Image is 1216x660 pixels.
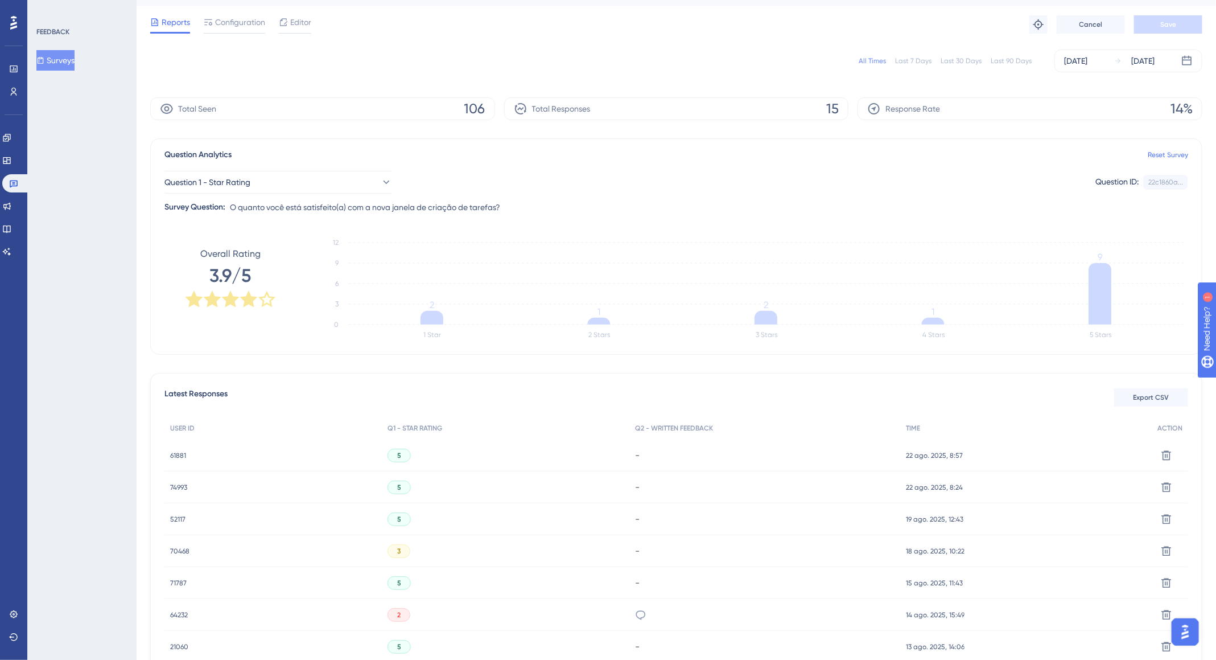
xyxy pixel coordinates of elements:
[1090,331,1111,339] text: 5 Stars
[635,450,895,461] div: -
[397,610,401,620] span: 2
[906,451,963,460] span: 22 ago. 2025, 8:57
[397,547,401,556] span: 3
[1079,20,1103,29] span: Cancel
[1114,388,1188,407] button: Export CSV
[170,483,187,492] span: 74993
[79,6,83,15] div: 1
[1095,175,1139,190] div: Question ID:
[597,306,600,317] tspan: 1
[170,451,186,460] span: 61881
[906,483,963,492] span: 22 ago. 2025, 8:24
[215,15,265,29] span: Configuration
[290,15,311,29] span: Editor
[826,100,839,118] span: 15
[397,642,401,651] span: 5
[423,331,441,339] text: 1 Star
[1098,252,1102,263] tspan: 9
[36,27,69,36] div: FEEDBACK
[906,610,964,620] span: 14 ago. 2025, 15:49
[1160,20,1176,29] span: Save
[588,331,610,339] text: 2 Stars
[906,642,964,651] span: 13 ago. 2025, 14:06
[170,610,188,620] span: 64232
[906,547,964,556] span: 18 ago. 2025, 10:22
[885,102,940,116] span: Response Rate
[532,102,591,116] span: Total Responses
[895,56,931,65] div: Last 7 Days
[210,263,252,288] span: 3.9/5
[397,483,401,492] span: 5
[1131,54,1155,68] div: [DATE]
[164,175,250,189] span: Question 1 - Star Rating
[164,200,225,214] div: Survey Question:
[200,247,261,261] span: Overall Rating
[178,102,216,116] span: Total Seen
[1157,424,1182,433] span: ACTION
[1134,15,1202,34] button: Save
[635,546,895,556] div: -
[335,300,339,308] tspan: 3
[756,331,777,339] text: 3 Stars
[906,424,920,433] span: TIME
[635,424,713,433] span: Q2 - WRITTEN FEEDBACK
[1148,150,1188,159] a: Reset Survey
[335,280,339,288] tspan: 6
[170,515,186,524] span: 52117
[1170,100,1193,118] span: 14%
[334,321,339,329] tspan: 0
[635,577,895,588] div: -
[170,547,189,556] span: 70468
[906,579,963,588] span: 15 ago. 2025, 11:43
[335,259,339,267] tspan: 9
[931,306,934,317] tspan: 1
[397,579,401,588] span: 5
[859,56,886,65] div: All Times
[941,56,982,65] div: Last 30 Days
[397,451,401,460] span: 5
[1133,393,1169,402] span: Export CSV
[1148,178,1183,187] div: 22c1860a...
[333,239,339,247] tspan: 12
[170,642,188,651] span: 21060
[635,482,895,493] div: -
[1057,15,1125,34] button: Cancel
[764,300,768,310] tspan: 2
[27,3,71,17] span: Need Help?
[170,579,187,588] span: 71787
[164,148,232,162] span: Question Analytics
[164,387,228,408] span: Latest Responses
[922,331,945,339] text: 4 Stars
[170,424,195,433] span: USER ID
[464,100,485,118] span: 106
[230,200,500,214] span: O quanto você está satisfeito(a) com a nova janela de criação de tarefas?
[162,15,190,29] span: Reports
[430,300,434,310] tspan: 2
[635,641,895,652] div: -
[397,515,401,524] span: 5
[1168,615,1202,649] iframe: UserGuiding AI Assistant Launcher
[36,50,75,71] button: Surveys
[991,56,1032,65] div: Last 90 Days
[164,171,392,194] button: Question 1 - Star Rating
[1064,54,1087,68] div: [DATE]
[388,424,442,433] span: Q1 - STAR RATING
[635,514,895,524] div: -
[906,515,963,524] span: 19 ago. 2025, 12:43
